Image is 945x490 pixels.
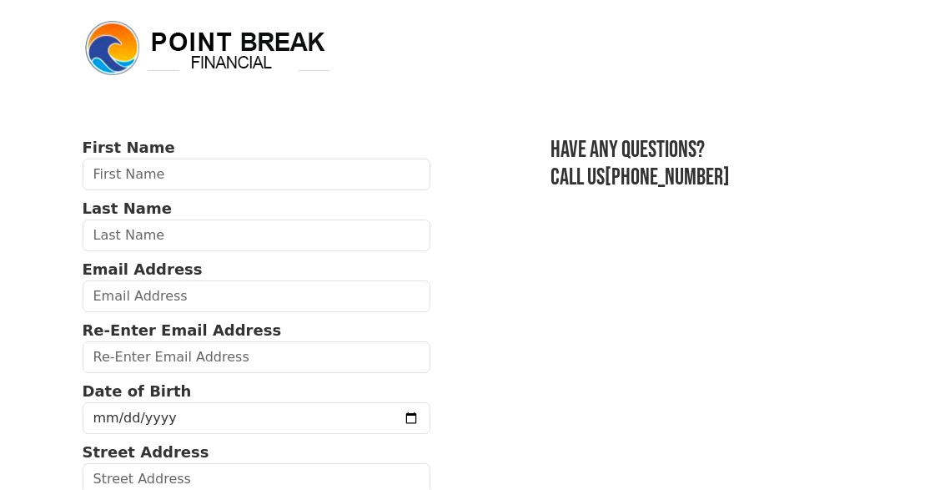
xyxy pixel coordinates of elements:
[83,382,192,400] strong: Date of Birth
[83,139,175,156] strong: First Name
[605,164,730,191] a: [PHONE_NUMBER]
[550,136,863,164] h3: Have any questions?
[83,321,282,339] strong: Re-Enter Email Address
[83,341,430,373] input: Re-Enter Email Address
[83,280,430,312] input: Email Address
[83,443,209,461] strong: Street Address
[83,220,430,251] input: Last Name
[83,159,430,190] input: First Name
[83,200,172,217] strong: Last Name
[83,18,333,78] img: logo.png
[83,260,203,278] strong: Email Address
[550,164,863,191] h3: Call us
